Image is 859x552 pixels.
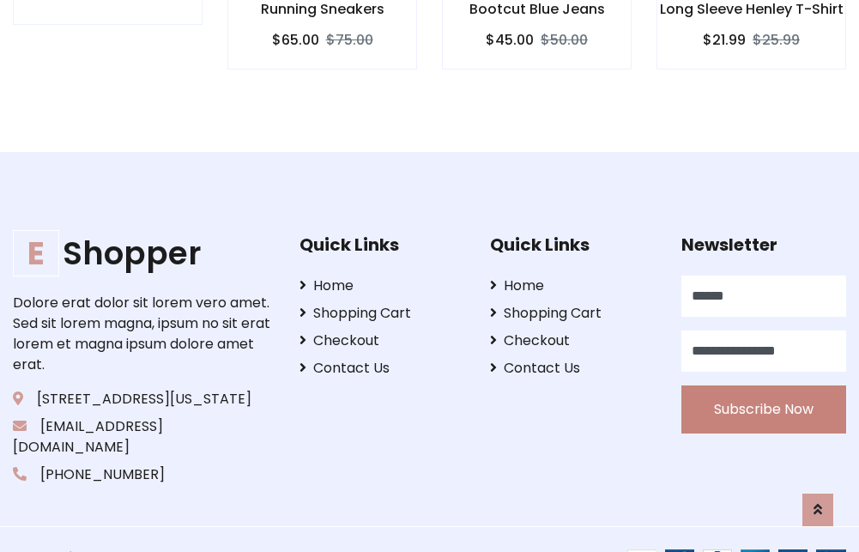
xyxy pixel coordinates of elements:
[490,234,655,255] h5: Quick Links
[486,32,534,48] h6: $45.00
[326,30,373,50] del: $75.00
[657,1,845,17] h6: Long Sleeve Henley T-Shirt
[13,416,273,458] p: [EMAIL_ADDRESS][DOMAIN_NAME]
[753,30,800,50] del: $25.99
[13,230,59,276] span: E
[13,389,273,409] p: [STREET_ADDRESS][US_STATE]
[228,1,416,17] h6: Running Sneakers
[13,293,273,375] p: Dolore erat dolor sit lorem vero amet. Sed sit lorem magna, ipsum no sit erat lorem et magna ipsu...
[681,385,846,434] button: Subscribe Now
[299,234,464,255] h5: Quick Links
[13,234,273,272] h1: Shopper
[13,234,273,272] a: EShopper
[272,32,319,48] h6: $65.00
[703,32,746,48] h6: $21.99
[299,358,464,379] a: Contact Us
[490,276,655,296] a: Home
[681,234,846,255] h5: Newsletter
[13,464,273,485] p: [PHONE_NUMBER]
[490,331,655,351] a: Checkout
[490,303,655,324] a: Shopping Cart
[299,276,464,296] a: Home
[443,1,631,17] h6: Bootcut Blue Jeans
[299,331,464,351] a: Checkout
[299,303,464,324] a: Shopping Cart
[541,30,588,50] del: $50.00
[490,358,655,379] a: Contact Us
